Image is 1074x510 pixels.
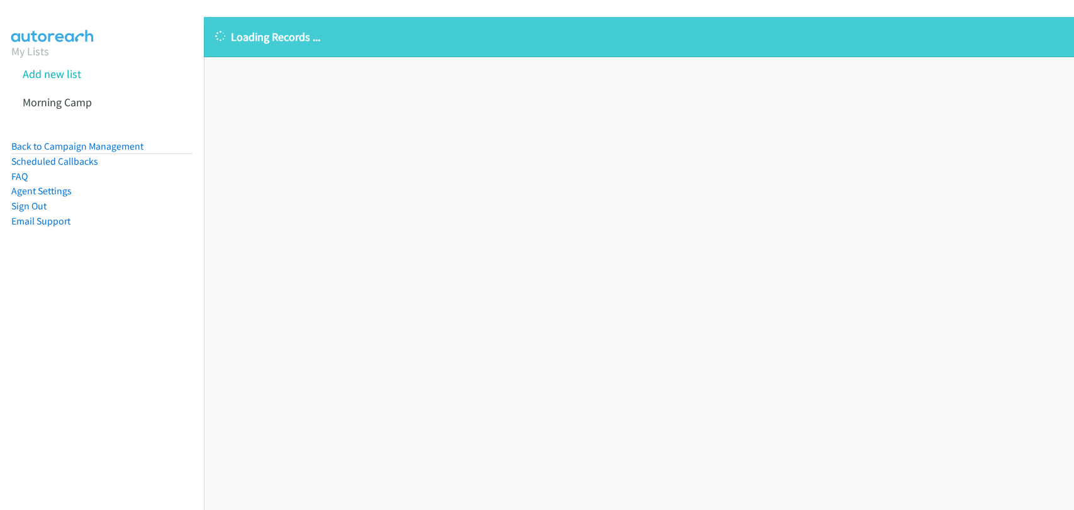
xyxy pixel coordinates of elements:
a: Sign Out [11,200,47,212]
a: Morning Camp [23,95,92,109]
p: Loading Records ... [215,28,1063,45]
a: Back to Campaign Management [11,140,143,152]
a: Scheduled Callbacks [11,155,98,167]
a: My Lists [11,44,49,58]
a: Agent Settings [11,185,72,197]
a: Add new list [23,67,81,81]
a: FAQ [11,170,28,182]
a: Email Support [11,215,70,227]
